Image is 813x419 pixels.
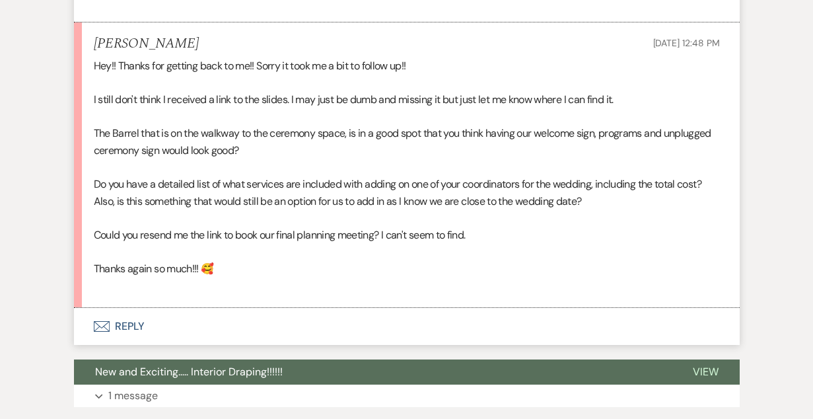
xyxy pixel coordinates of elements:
p: Do you have a detailed list of what services are included with adding on one of your coordinators... [94,176,720,209]
p: Could you resend me the link to book our final planning meeting? I can't seem to find. [94,227,720,244]
p: The Barrel that is on the walkway to the ceremony space, is in a good spot that you think having ... [94,125,720,159]
h5: [PERSON_NAME] [94,36,199,52]
span: New and Exciting..... Interior Draping!!!!!! [95,365,283,379]
button: New and Exciting..... Interior Draping!!!!!! [74,360,672,385]
span: View [693,365,719,379]
button: View [672,360,740,385]
p: I still don't think I received a link to the slides. I may just be dumb and missing it but just l... [94,91,720,108]
p: Thanks again so much!!! 🥰 [94,260,720,278]
p: Hey!! Thanks for getting back to me!! Sorry it took me a bit to follow up!! [94,57,720,75]
span: [DATE] 12:48 PM [653,37,720,49]
button: Reply [74,308,740,345]
p: 1 message [108,387,158,404]
button: 1 message [74,385,740,407]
